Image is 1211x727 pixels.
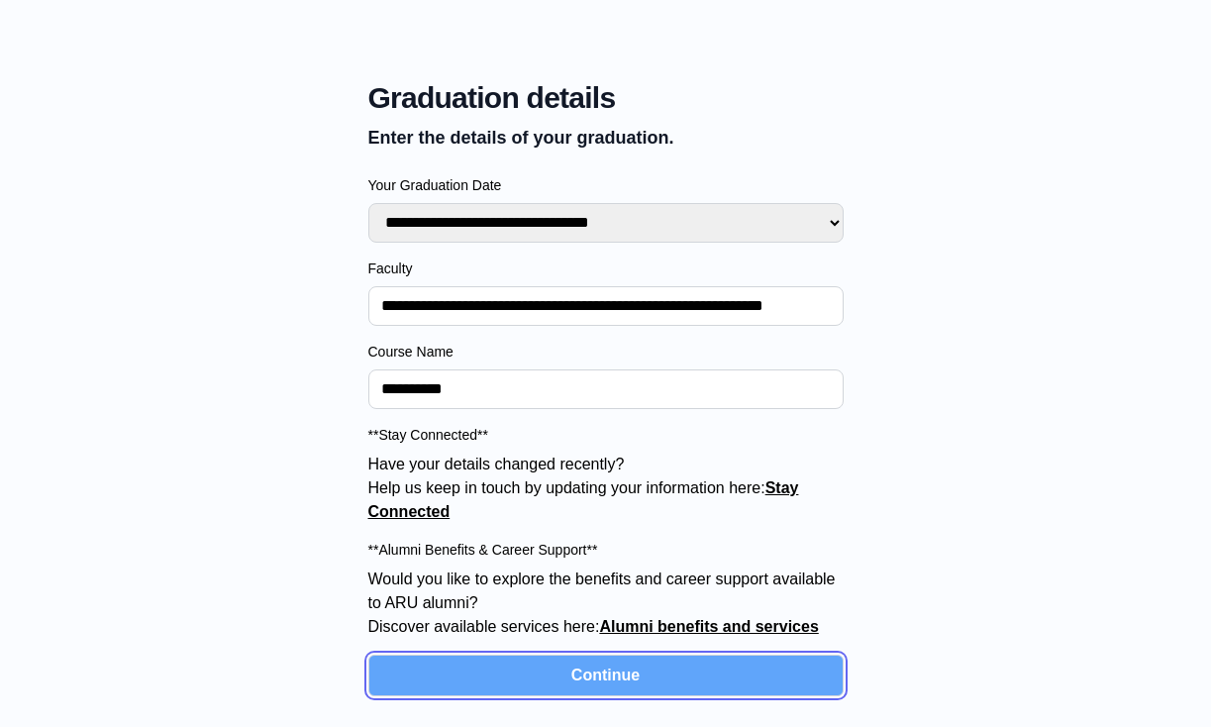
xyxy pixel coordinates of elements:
[368,655,844,696] button: Continue
[368,124,844,152] p: Enter the details of your graduation.
[368,175,844,195] label: Your Graduation Date
[368,453,844,524] p: Have your details changed recently? Help us keep in touch by updating your information here:
[368,259,844,278] label: Faculty
[368,540,844,560] label: **Alumni Benefits & Career Support**
[368,568,844,639] p: Would you like to explore the benefits and career support available to ARU alumni? Discover avail...
[368,342,844,362] label: Course Name
[599,618,818,635] a: Alumni benefits and services
[368,80,844,116] span: Graduation details
[368,479,799,520] a: Stay Connected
